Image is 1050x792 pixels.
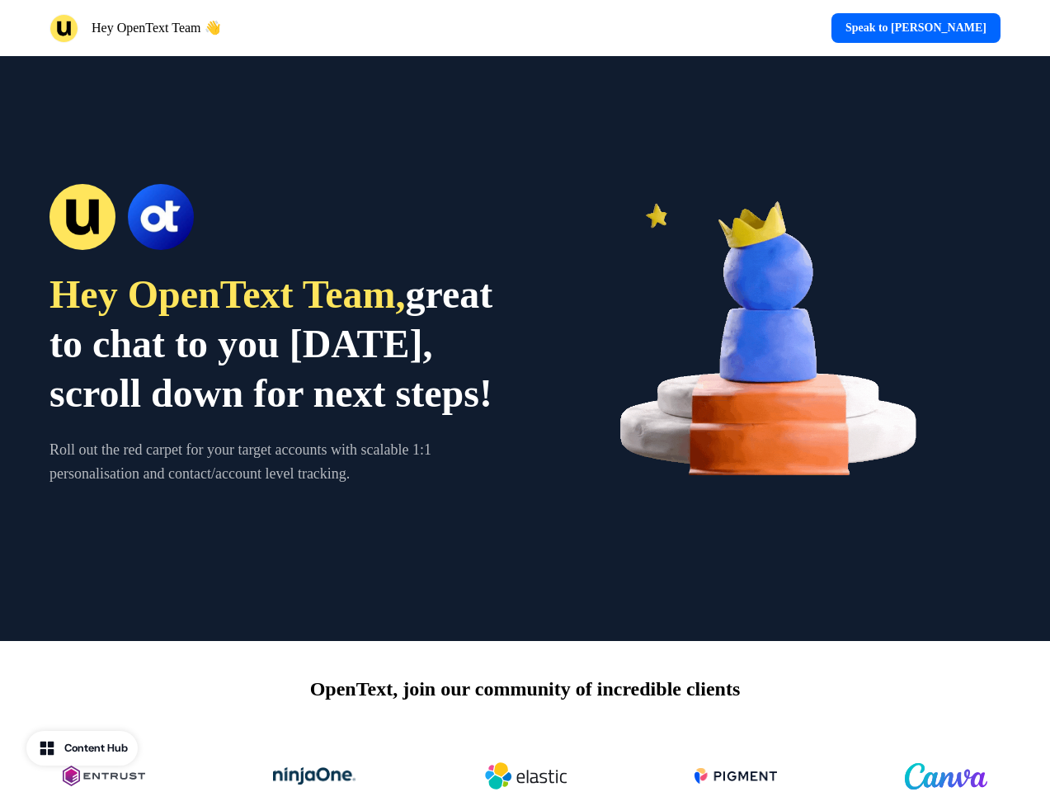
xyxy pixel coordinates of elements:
p: OpenText, join our community of incredible clients [310,674,741,704]
button: Content Hub [26,731,138,766]
span: Hey OpenText Team, [49,272,406,316]
a: Speak to [PERSON_NAME] [831,13,1001,43]
div: Content Hub [64,740,128,757]
span: Roll out the red carpet for your target accounts with scalable 1:1 personalisation and contact/ac... [49,441,431,482]
span: great to chat to you [DATE], scroll down for next steps! [49,272,492,415]
p: Hey OpenText Team 👋 [92,18,221,38]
